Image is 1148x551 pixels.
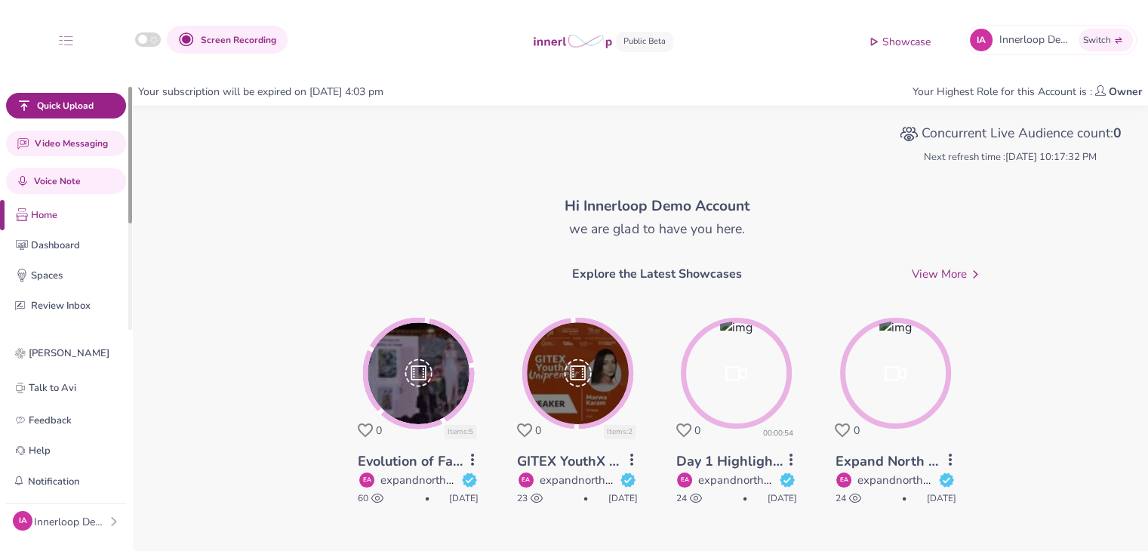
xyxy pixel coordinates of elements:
[926,491,956,505] span: [DATE]
[694,423,700,438] span: 0
[999,32,1075,48] span: Innerloop Demo Account 's Innerloop Account
[29,346,109,362] p: [PERSON_NAME]
[912,266,984,283] span: View More
[29,443,51,459] p: Help
[900,125,1122,143] h5: Concurrent Live Audience count :
[970,29,993,51] div: IA
[461,472,478,488] img: verified
[28,474,79,490] p: Notification
[34,514,109,530] div: Innerloop Demo Account
[572,267,742,282] h6: Explore the Latest Showcases
[12,442,120,460] a: Help
[569,221,744,237] h5: we are glad to have you here.
[900,125,919,143] img: audience count
[12,377,120,399] a: Talk to Avi
[31,208,125,223] p: Home
[583,196,749,216] b: Innerloop Demo Account
[768,491,797,505] span: [DATE]
[12,411,120,429] a: Feedback
[779,472,796,488] img: verified
[167,26,288,54] button: Screen Recording
[12,510,120,531] button: IAInnerloop Demo Account
[882,35,931,51] p: Showcase
[6,168,126,194] button: Voice Note
[519,473,534,488] div: EA
[449,491,479,505] span: [DATE]
[31,298,125,314] p: Review Inbox
[359,473,374,488] div: EA
[12,342,120,365] a: [PERSON_NAME]
[836,473,851,488] div: EA
[853,423,859,438] span: 0
[676,452,820,470] a: Day 1 Highlight Video
[517,491,543,505] span: 23
[37,99,94,112] span: Quick Upload
[29,413,72,429] p: Feedback
[29,380,76,396] p: Talk to Avi
[12,472,80,491] button: Notification
[6,93,126,119] button: Quick Upload
[1113,124,1122,142] b: 0
[698,473,886,488] a: expandnorthstar's Innerloop Account
[380,473,568,488] a: expandnorthstar's Innerloop Account
[857,473,1045,488] a: expandnorthstar's Innerloop Account
[866,33,882,48] img: showcase icon
[34,174,81,188] span: Voice Note
[1109,85,1142,99] b: Owner
[6,131,126,156] button: Video Messaging
[358,491,383,505] span: 60
[13,511,32,531] div: IA
[358,452,522,470] a: Evolution of Fashion Tech
[132,84,389,100] div: Your subscription will be expired on [DATE] 4:03 pm
[540,473,728,488] a: expandnorthstar's Innerloop Account
[1083,34,1111,46] span: Switch
[900,149,1122,165] p: Next refresh time : [DATE] 10:17:32 PM
[608,491,638,505] span: [DATE]
[376,423,382,438] span: 0
[676,491,702,505] span: 24
[938,472,955,488] img: verified
[517,452,878,470] a: GITEX YouthX Unipreneur 2024: Speaker Announcement
[677,473,692,488] div: EA
[1079,29,1133,51] button: Switch
[620,472,636,488] img: verified
[31,238,125,254] p: Dashboard
[535,423,541,438] span: 0
[835,491,860,505] span: 24
[35,137,108,150] span: Video Messaging
[31,268,125,284] p: Spaces
[565,196,749,216] b: Hi
[906,84,1148,100] div: Your Highest Role for this Account is :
